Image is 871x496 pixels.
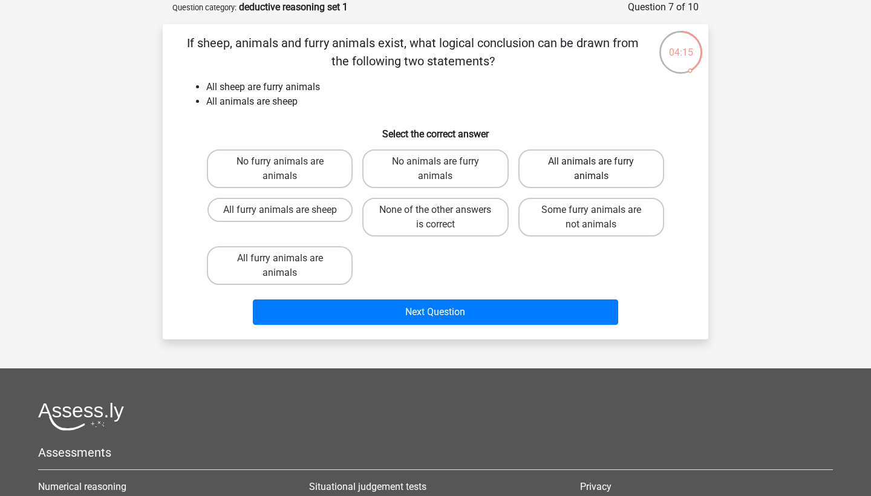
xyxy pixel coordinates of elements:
[580,481,612,492] a: Privacy
[658,30,703,60] div: 04:15
[38,481,126,492] a: Numerical reasoning
[362,198,508,237] label: None of the other answers is correct
[253,299,619,325] button: Next Question
[207,149,353,188] label: No furry animals are animals
[182,119,689,140] h6: Select the correct answer
[518,149,664,188] label: All animals are furry animals
[182,34,644,70] p: If sheep, animals and furry animals exist, what logical conclusion can be drawn from the followin...
[206,80,689,94] li: All sheep are furry animals
[38,402,124,431] img: Assessly logo
[207,198,353,222] label: All furry animals are sheep
[239,1,348,13] strong: deductive reasoning set 1
[172,3,237,12] small: Question category:
[207,246,353,285] label: All furry animals are animals
[362,149,508,188] label: No animals are furry animals
[206,94,689,109] li: All animals are sheep
[309,481,426,492] a: Situational judgement tests
[518,198,664,237] label: Some furry animals are not animals
[38,445,833,460] h5: Assessments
